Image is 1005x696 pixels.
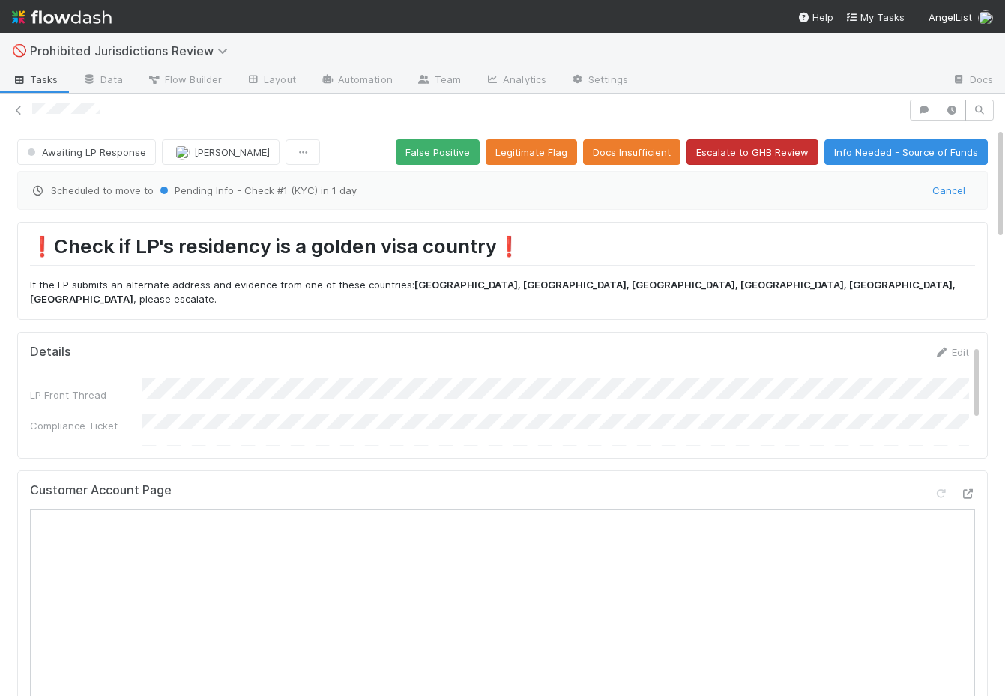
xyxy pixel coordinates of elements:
[473,69,558,93] a: Analytics
[686,139,818,165] button: Escalate to GHB Review
[486,139,577,165] button: Legitimate Flag
[940,69,1005,93] a: Docs
[157,184,318,196] span: Pending Info - Check #1 (KYC)
[17,139,156,165] button: Awaiting LP Response
[30,483,172,498] h5: Customer Account Page
[405,69,473,93] a: Team
[797,10,833,25] div: Help
[30,345,71,360] h5: Details
[12,4,112,30] img: logo-inverted-e16ddd16eac7371096b0.svg
[30,418,142,433] div: Compliance Ticket
[30,279,956,306] strong: [GEOGRAPHIC_DATA], [GEOGRAPHIC_DATA], [GEOGRAPHIC_DATA], [GEOGRAPHIC_DATA], [GEOGRAPHIC_DATA], [G...
[30,234,975,265] h1: ❗Check if LP's residency is a golden visa country❗
[162,139,280,165] button: [PERSON_NAME]
[12,72,58,87] span: Tasks
[845,11,905,23] span: My Tasks
[70,69,135,93] a: Data
[558,69,640,93] a: Settings
[824,139,988,165] button: Info Needed - Source of Funds
[12,44,27,57] span: 🚫
[147,72,222,87] span: Flow Builder
[845,10,905,25] a: My Tasks
[30,278,975,307] p: If the LP submits an alternate address and evidence from one of these countries: , please escalate.
[194,146,270,158] span: [PERSON_NAME]
[583,139,680,165] button: Docs Insufficient
[308,69,405,93] a: Automation
[934,346,969,358] a: Edit
[24,146,146,158] span: Awaiting LP Response
[30,387,142,402] div: LP Front Thread
[396,139,480,165] button: False Positive
[978,10,993,25] img: avatar_ec94f6e9-05c5-4d36-a6c8-d0cea77c3c29.png
[175,145,190,160] img: avatar_ec94f6e9-05c5-4d36-a6c8-d0cea77c3c29.png
[923,178,975,203] button: Cancel
[135,69,234,93] a: Flow Builder
[234,69,308,93] a: Layout
[30,43,235,58] span: Prohibited Jurisdictions Review
[30,183,923,198] span: Scheduled to move to in 1 day
[929,11,972,23] span: AngelList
